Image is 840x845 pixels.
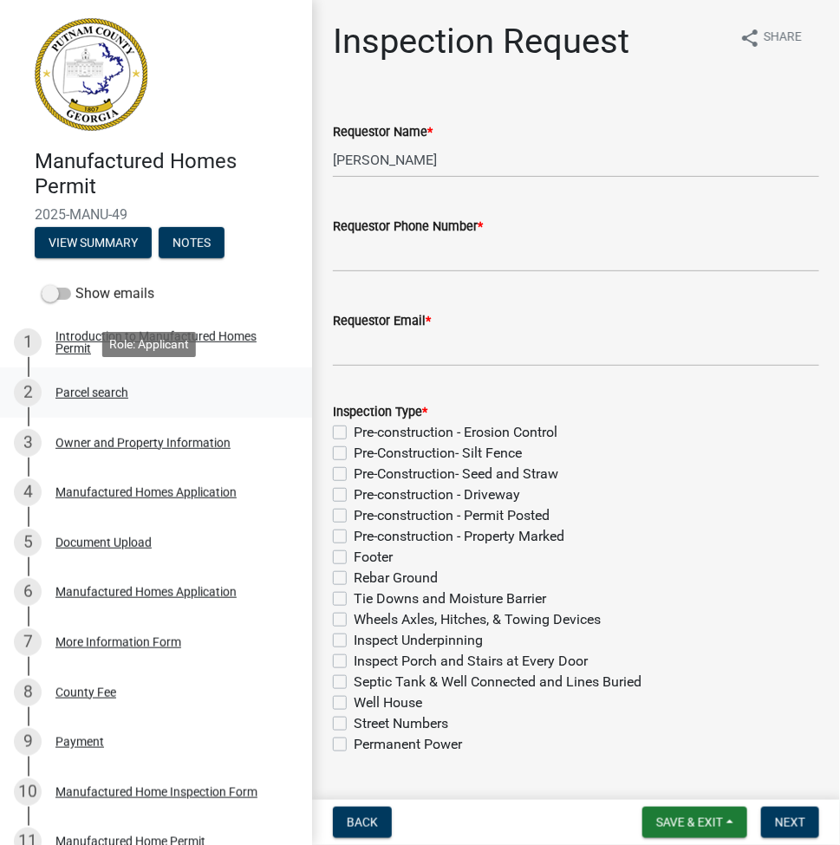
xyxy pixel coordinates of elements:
[14,728,42,756] div: 9
[333,221,483,233] label: Requestor Phone Number
[354,568,438,588] label: Rebar Ground
[354,505,550,526] label: Pre-construction - Permit Posted
[354,484,520,505] label: Pre-construction - Driveway
[761,807,819,838] button: Next
[333,21,629,62] h1: Inspection Request
[764,28,802,49] span: Share
[102,332,196,357] div: Role: Applicant
[354,630,483,651] label: Inspect Underpinning
[347,816,378,829] span: Back
[354,526,564,547] label: Pre-construction - Property Marked
[55,686,116,699] div: County Fee
[642,807,747,838] button: Save & Exit
[354,443,522,464] label: Pre-Construction- Silt Fence
[55,486,237,498] div: Manufactured Homes Application
[354,422,557,443] label: Pre-construction - Erosion Control
[42,283,154,304] label: Show emails
[14,628,42,656] div: 7
[55,387,128,399] div: Parcel search
[55,586,237,598] div: Manufactured Homes Application
[159,237,225,250] wm-modal-confirm: Notes
[35,206,277,223] span: 2025-MANU-49
[14,679,42,706] div: 8
[14,328,42,356] div: 1
[55,736,104,748] div: Payment
[14,778,42,806] div: 10
[354,651,588,672] label: Inspect Porch and Stairs at Every Door
[354,464,558,484] label: Pre-Construction- Seed and Straw
[333,127,433,139] label: Requestor Name
[35,18,147,131] img: Putnam County, Georgia
[354,713,448,734] label: Street Numbers
[159,227,225,258] button: Notes
[354,588,546,609] label: Tie Downs and Moisture Barrier
[354,672,641,692] label: Septic Tank & Well Connected and Lines Buried
[333,406,427,419] label: Inspection Type
[726,21,816,55] button: shareShare
[14,429,42,457] div: 3
[35,237,152,250] wm-modal-confirm: Summary
[55,786,257,798] div: Manufactured Home Inspection Form
[55,536,152,549] div: Document Upload
[354,609,601,630] label: Wheels Axles, Hitches, & Towing Devices
[739,28,760,49] i: share
[14,529,42,556] div: 5
[55,330,284,354] div: Introduction to Manufactured Homes Permit
[14,478,42,506] div: 4
[333,807,392,838] button: Back
[35,149,298,199] h4: Manufactured Homes Permit
[333,315,431,328] label: Requestor Email
[55,437,231,449] div: Owner and Property Information
[14,379,42,406] div: 2
[354,692,422,713] label: Well House
[35,227,152,258] button: View Summary
[14,578,42,606] div: 6
[55,636,181,648] div: More Information Form
[354,734,462,755] label: Permanent Power
[656,816,723,829] span: Save & Exit
[775,816,805,829] span: Next
[354,547,393,568] label: Footer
